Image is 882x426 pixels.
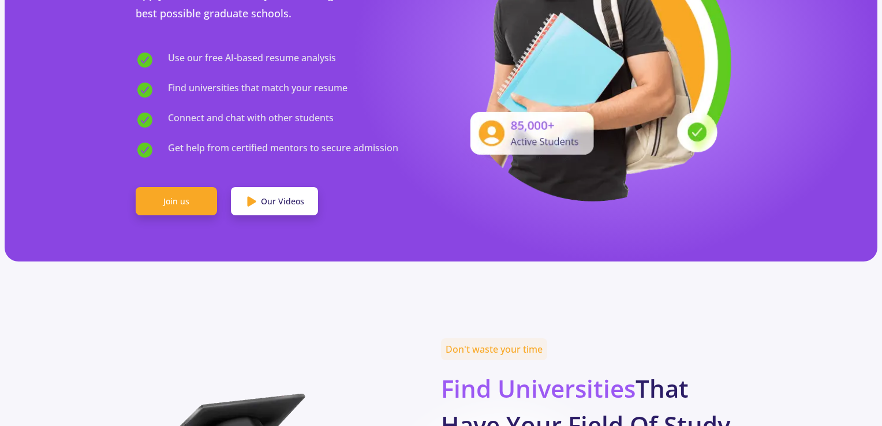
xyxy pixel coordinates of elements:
span: Our Videos [261,195,304,207]
span: Connect and chat with other students [168,111,334,129]
a: Our Videos [231,187,318,216]
span: Use our free AI-based resume analysis [168,51,336,69]
span: Don't waste your time [441,338,547,360]
span: Get help from certified mentors to secure admission [168,141,398,159]
a: Join us [136,187,217,216]
span: Find universities that match your resume [168,81,347,99]
span: Find Universities [441,372,636,405]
